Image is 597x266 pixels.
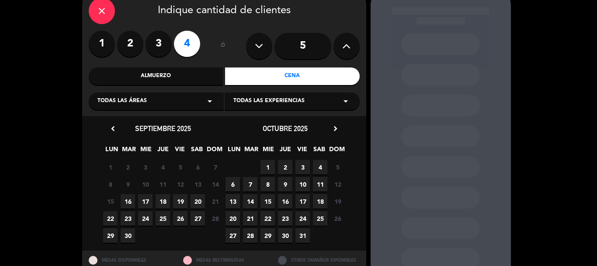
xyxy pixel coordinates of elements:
[209,31,237,61] div: ó
[156,194,170,209] span: 18
[138,160,153,174] span: 3
[278,194,292,209] span: 16
[174,31,200,57] label: 4
[313,211,327,226] span: 25
[226,194,240,209] span: 13
[103,160,118,174] span: 1
[121,228,135,243] span: 30
[191,211,205,226] span: 27
[260,211,275,226] span: 22
[330,177,345,192] span: 12
[108,124,118,133] i: chevron_left
[243,211,257,226] span: 21
[313,177,327,192] span: 11
[121,211,135,226] span: 23
[295,194,310,209] span: 17
[226,211,240,226] span: 20
[226,177,240,192] span: 6
[139,144,153,159] span: MIE
[260,194,275,209] span: 15
[173,177,187,192] span: 12
[104,144,119,159] span: LUN
[191,160,205,174] span: 6
[330,194,345,209] span: 19
[226,228,240,243] span: 27
[261,144,275,159] span: MIE
[233,97,305,106] span: Todas las experiencias
[89,67,223,85] div: Almuerzo
[243,177,257,192] span: 7
[103,177,118,192] span: 8
[121,160,135,174] span: 2
[263,124,308,133] span: octubre 2025
[278,211,292,226] span: 23
[138,194,153,209] span: 17
[156,211,170,226] span: 25
[329,144,344,159] span: DOM
[103,211,118,226] span: 22
[208,211,222,226] span: 28
[97,97,147,106] span: Todas las áreas
[103,228,118,243] span: 29
[260,177,275,192] span: 8
[278,160,292,174] span: 2
[89,31,115,57] label: 1
[331,124,340,133] i: chevron_right
[295,228,310,243] span: 31
[313,194,327,209] span: 18
[121,194,135,209] span: 16
[156,160,170,174] span: 4
[312,144,326,159] span: SAB
[173,211,187,226] span: 26
[330,211,345,226] span: 26
[173,160,187,174] span: 5
[340,96,351,106] i: arrow_drop_down
[244,144,258,159] span: MAR
[156,144,170,159] span: JUE
[191,177,205,192] span: 13
[207,144,221,159] span: DOM
[138,211,153,226] span: 24
[295,160,310,174] span: 3
[243,194,257,209] span: 14
[330,160,345,174] span: 5
[173,144,187,159] span: VIE
[97,6,107,16] i: close
[295,211,310,226] span: 24
[243,228,257,243] span: 28
[208,160,222,174] span: 7
[117,31,143,57] label: 2
[190,144,204,159] span: SAB
[260,228,275,243] span: 29
[313,160,327,174] span: 4
[205,96,215,106] i: arrow_drop_down
[121,144,136,159] span: MAR
[278,228,292,243] span: 30
[138,177,153,192] span: 10
[173,194,187,209] span: 19
[227,144,241,159] span: LUN
[208,177,222,192] span: 14
[225,67,360,85] div: Cena
[146,31,172,57] label: 3
[295,177,310,192] span: 10
[208,194,222,209] span: 21
[103,194,118,209] span: 15
[121,177,135,192] span: 9
[135,124,191,133] span: septiembre 2025
[191,194,205,209] span: 20
[260,160,275,174] span: 1
[278,177,292,192] span: 9
[278,144,292,159] span: JUE
[156,177,170,192] span: 11
[295,144,309,159] span: VIE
